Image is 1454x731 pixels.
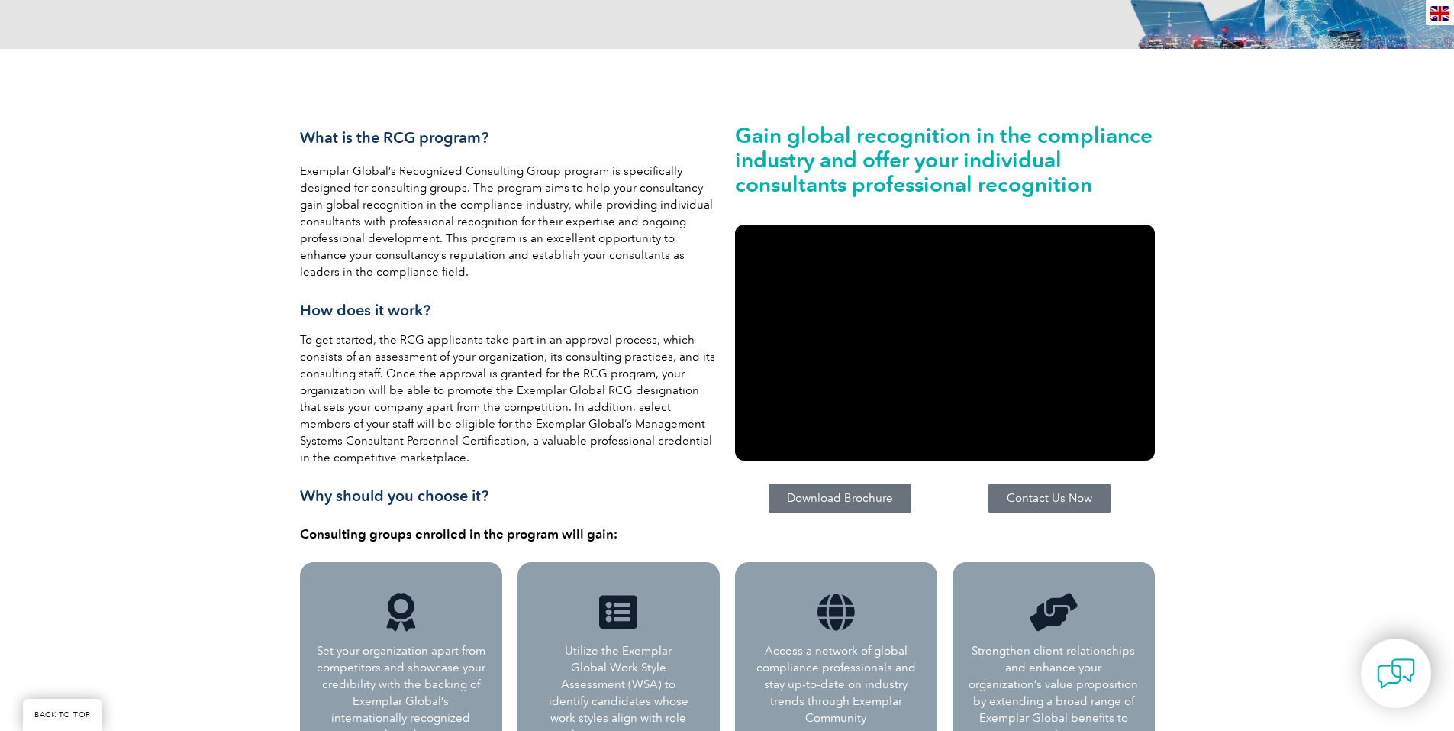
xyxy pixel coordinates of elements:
a: Download Brochure [769,484,911,513]
p: Exemplar Global’s Recognized Consulting Group program is specifically designed for consulting gro... [300,163,720,280]
span: Contact Us Now [1007,493,1092,504]
h3: Why should you choose it? [300,487,720,506]
span: Download Brochure [787,493,893,504]
img: en [1430,6,1449,21]
p: Access a network of global compliance professionals and stay up-to-date on industry trends throug... [750,642,922,726]
p: To get started, the RCG applicants take part in an approval process, which consists of an assessm... [300,332,720,466]
a: Contact Us Now [988,484,1111,513]
h4: Consulting groups enrolled in the program will gain: [300,526,720,542]
h2: Gain global recognition in the compliance industry and offer your individual consultants professi... [735,123,1155,196]
a: BACK TO TOP [23,699,102,731]
span: What is the RCG program? [300,128,488,147]
img: contact-chat.png [1377,655,1415,693]
h3: How does it work? [300,301,720,320]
